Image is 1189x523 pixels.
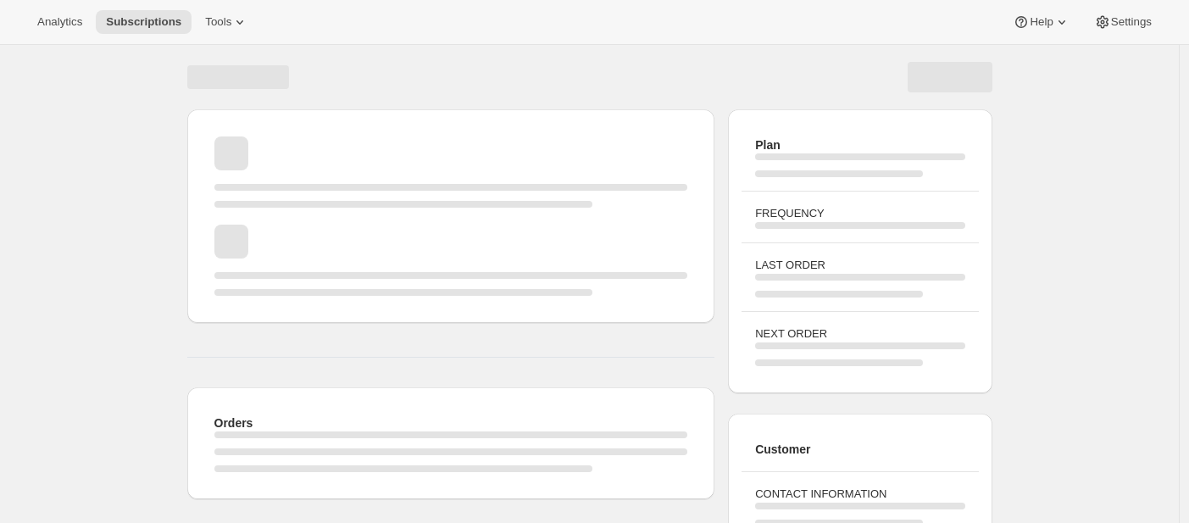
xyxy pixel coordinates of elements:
[96,10,192,34] button: Subscriptions
[755,257,964,274] h3: LAST ORDER
[195,10,258,34] button: Tools
[755,136,964,153] h2: Plan
[755,441,964,458] h2: Customer
[214,415,688,431] h2: Orders
[755,486,964,503] h3: CONTACT INFORMATION
[27,10,92,34] button: Analytics
[1111,15,1152,29] span: Settings
[106,15,181,29] span: Subscriptions
[205,15,231,29] span: Tools
[755,205,964,222] h3: FREQUENCY
[755,325,964,342] h3: NEXT ORDER
[1030,15,1053,29] span: Help
[1003,10,1080,34] button: Help
[1084,10,1162,34] button: Settings
[37,15,82,29] span: Analytics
